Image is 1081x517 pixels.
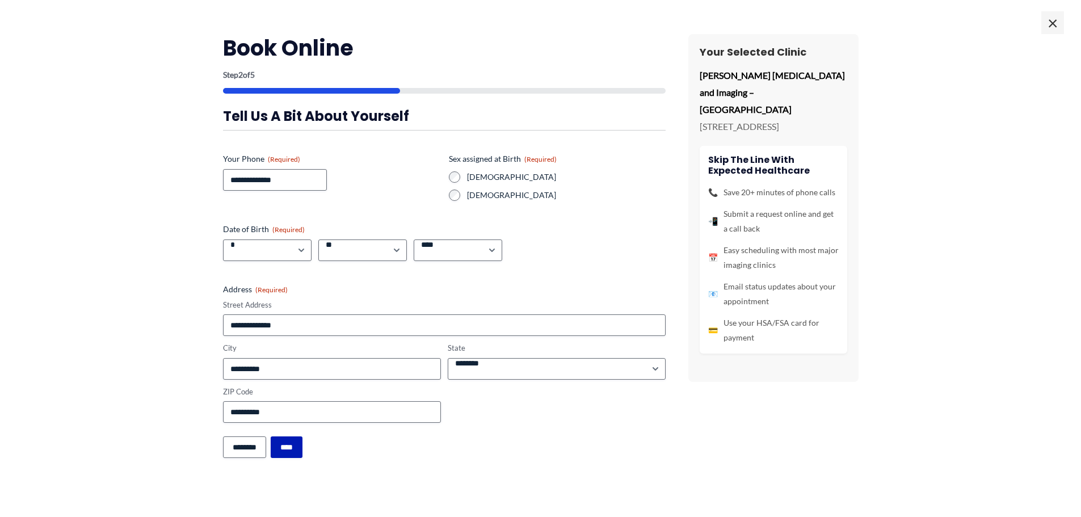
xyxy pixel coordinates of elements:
[708,279,839,309] li: Email status updates about your appointment
[223,34,666,62] h2: Book Online
[223,300,666,310] label: Street Address
[524,155,557,163] span: (Required)
[708,243,839,272] li: Easy scheduling with most major imaging clinics
[700,118,847,135] p: [STREET_ADDRESS]
[708,154,839,176] h4: Skip the line with Expected Healthcare
[238,70,243,79] span: 2
[708,207,839,236] li: Submit a request online and get a call back
[1041,11,1064,34] span: ×
[449,153,557,165] legend: Sex assigned at Birth
[708,250,718,265] span: 📅
[250,70,255,79] span: 5
[467,190,666,201] label: [DEMOGRAPHIC_DATA]
[255,285,288,294] span: (Required)
[448,343,666,354] label: State
[708,214,718,229] span: 📲
[708,185,839,200] li: Save 20+ minutes of phone calls
[223,284,288,295] legend: Address
[708,323,718,338] span: 💳
[467,171,666,183] label: [DEMOGRAPHIC_DATA]
[223,386,441,397] label: ZIP Code
[223,107,666,125] h3: Tell us a bit about yourself
[223,343,441,354] label: City
[272,225,305,234] span: (Required)
[223,153,440,165] label: Your Phone
[708,287,718,301] span: 📧
[708,316,839,345] li: Use your HSA/FSA card for payment
[223,71,666,79] p: Step of
[700,67,847,117] p: [PERSON_NAME] [MEDICAL_DATA] and Imaging – [GEOGRAPHIC_DATA]
[268,155,300,163] span: (Required)
[700,45,847,58] h3: Your Selected Clinic
[223,224,305,235] legend: Date of Birth
[708,185,718,200] span: 📞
